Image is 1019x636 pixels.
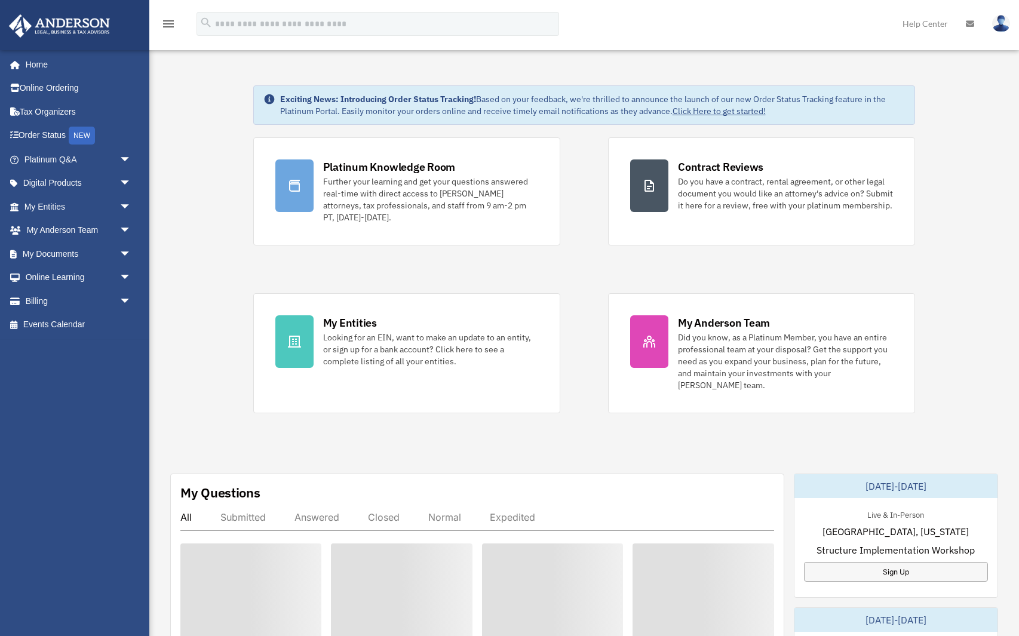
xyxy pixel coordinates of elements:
[119,171,143,196] span: arrow_drop_down
[8,313,149,337] a: Events Calendar
[280,93,906,117] div: Based on your feedback, we're thrilled to announce the launch of our new Order Status Tracking fe...
[5,14,113,38] img: Anderson Advisors Platinum Portal
[294,511,339,523] div: Answered
[8,53,143,76] a: Home
[161,21,176,31] a: menu
[119,289,143,314] span: arrow_drop_down
[992,15,1010,32] img: User Pic
[804,562,989,582] a: Sign Up
[794,474,998,498] div: [DATE]-[DATE]
[608,137,915,245] a: Contract Reviews Do you have a contract, rental agreement, or other legal document you would like...
[490,511,535,523] div: Expedited
[8,266,149,290] a: Online Learningarrow_drop_down
[8,124,149,148] a: Order StatusNEW
[678,315,770,330] div: My Anderson Team
[817,543,975,557] span: Structure Implementation Workshop
[8,100,149,124] a: Tax Organizers
[119,266,143,290] span: arrow_drop_down
[280,94,476,105] strong: Exciting News: Introducing Order Status Tracking!
[608,293,915,413] a: My Anderson Team Did you know, as a Platinum Member, you have an entire professional team at your...
[119,195,143,219] span: arrow_drop_down
[368,511,400,523] div: Closed
[8,148,149,171] a: Platinum Q&Aarrow_drop_down
[323,176,538,223] div: Further your learning and get your questions answered real-time with direct access to [PERSON_NAM...
[428,511,461,523] div: Normal
[673,106,766,116] a: Click Here to get started!
[8,195,149,219] a: My Entitiesarrow_drop_down
[678,159,763,174] div: Contract Reviews
[220,511,266,523] div: Submitted
[8,289,149,313] a: Billingarrow_drop_down
[8,76,149,100] a: Online Ordering
[323,159,456,174] div: Platinum Knowledge Room
[253,137,560,245] a: Platinum Knowledge Room Further your learning and get your questions answered real-time with dire...
[794,608,998,632] div: [DATE]-[DATE]
[822,524,969,539] span: [GEOGRAPHIC_DATA], [US_STATE]
[678,331,893,391] div: Did you know, as a Platinum Member, you have an entire professional team at your disposal? Get th...
[199,16,213,29] i: search
[119,242,143,266] span: arrow_drop_down
[8,171,149,195] a: Digital Productsarrow_drop_down
[858,508,934,520] div: Live & In-Person
[8,242,149,266] a: My Documentsarrow_drop_down
[323,331,538,367] div: Looking for an EIN, want to make an update to an entity, or sign up for a bank account? Click her...
[161,17,176,31] i: menu
[8,219,149,242] a: My Anderson Teamarrow_drop_down
[69,127,95,145] div: NEW
[180,511,192,523] div: All
[323,315,377,330] div: My Entities
[180,484,260,502] div: My Questions
[119,148,143,172] span: arrow_drop_down
[119,219,143,243] span: arrow_drop_down
[678,176,893,211] div: Do you have a contract, rental agreement, or other legal document you would like an attorney's ad...
[253,293,560,413] a: My Entities Looking for an EIN, want to make an update to an entity, or sign up for a bank accoun...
